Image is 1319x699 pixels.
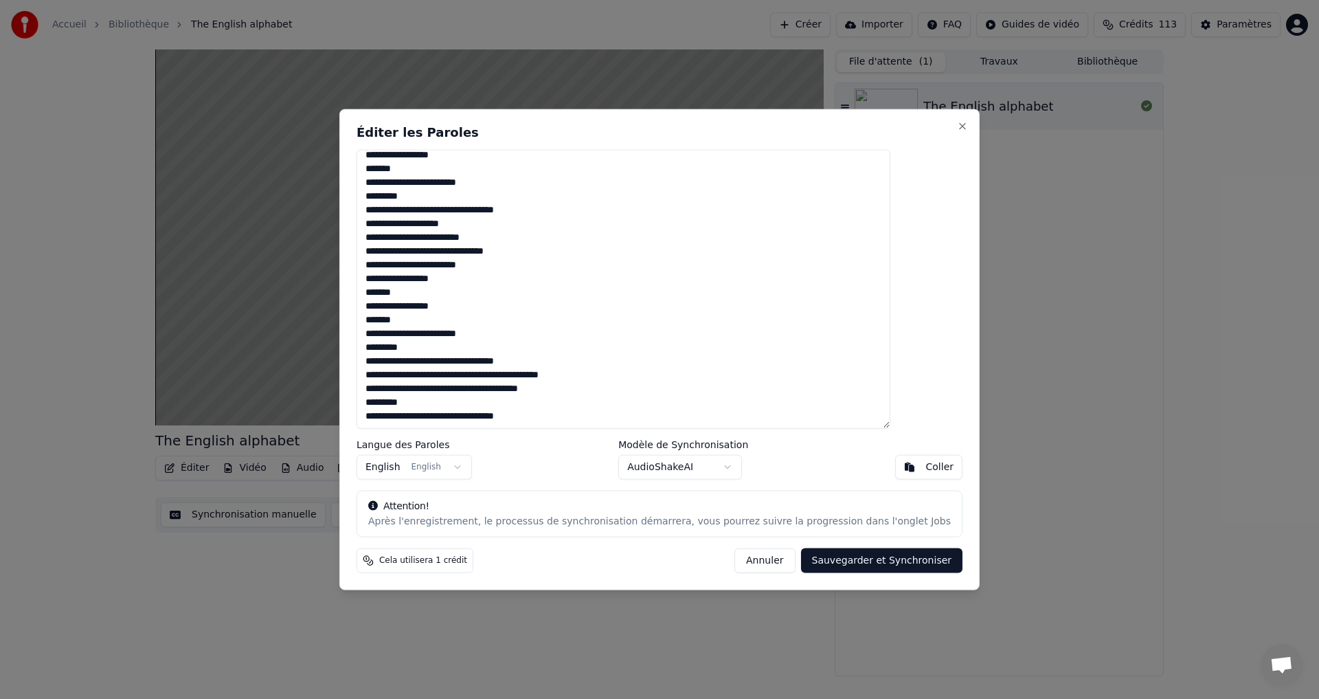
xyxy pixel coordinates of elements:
[379,555,467,566] span: Cela utilisera 1 crédit
[357,126,962,138] h2: Éditer les Paroles
[368,500,951,513] div: Attention!
[357,440,472,450] label: Langue des Paroles
[734,548,795,573] button: Annuler
[618,440,748,450] label: Modèle de Synchronisation
[801,548,963,573] button: Sauvegarder et Synchroniser
[368,515,951,529] div: Après l'enregistrement, le processus de synchronisation démarrera, vous pourrez suivre la progres...
[895,455,963,480] button: Coller
[926,461,954,474] div: Coller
